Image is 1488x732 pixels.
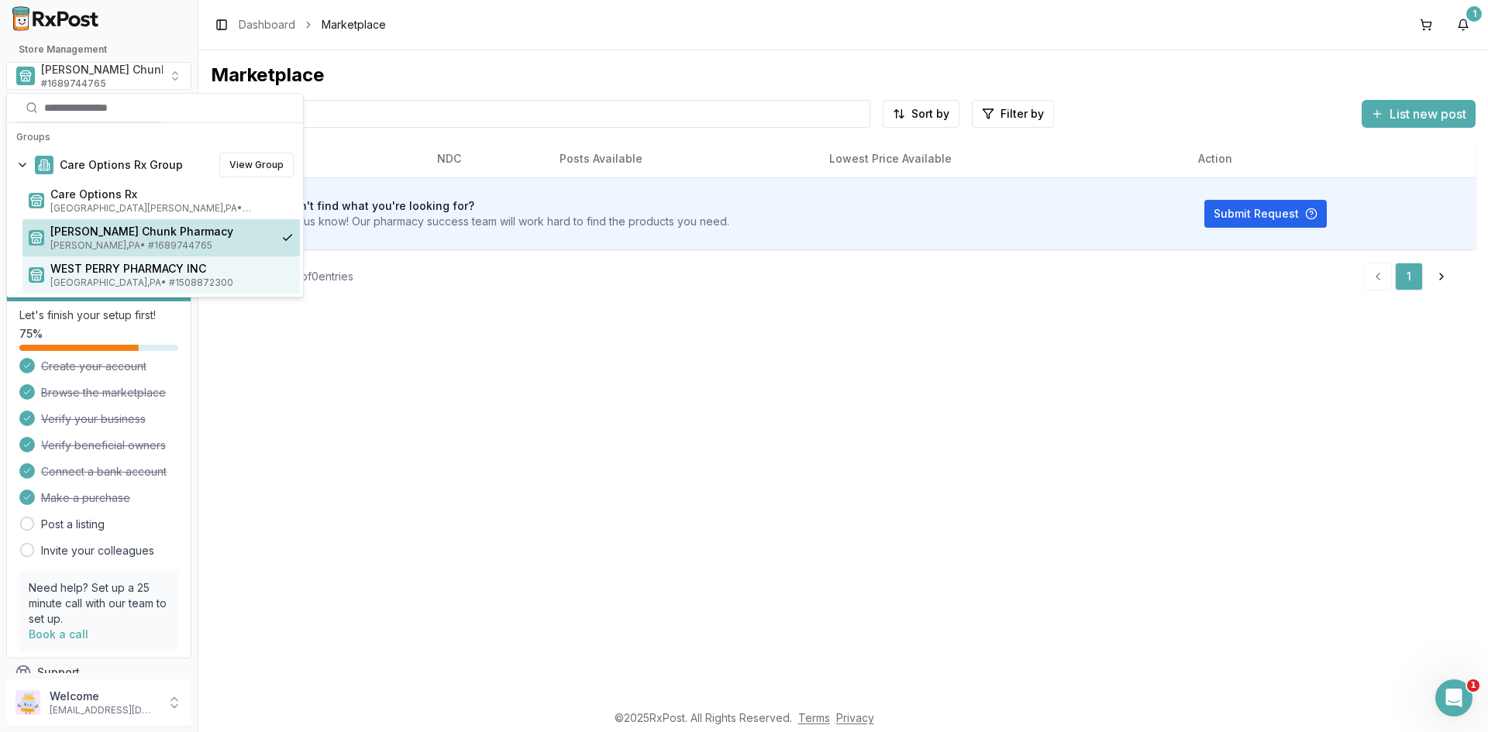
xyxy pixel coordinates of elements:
div: Marketplace [211,63,1476,88]
a: Book a call [29,627,88,641]
th: Lowest Price Available [817,140,1186,177]
span: [GEOGRAPHIC_DATA] , PA • # 1508872300 [50,277,294,289]
p: Need help? Set up a 25 minute call with our team to set up. [29,580,169,627]
p: Let us know! Our pharmacy success team will work hard to find the products you need. [285,214,729,229]
span: Filter by [1001,106,1044,122]
button: Sort by [883,100,959,128]
img: RxPost Logo [6,6,105,31]
span: List new post [1390,105,1466,123]
span: Browse the marketplace [41,385,166,400]
span: Verify your business [41,411,146,427]
span: 1 [1467,679,1479,692]
span: Create your account [41,359,146,374]
a: Go to next page [1426,263,1457,290]
a: Privacy [836,711,874,724]
div: Groups [10,126,300,148]
a: Terms [798,711,830,724]
button: Submit Request [1204,200,1327,228]
span: Care Options Rx [50,187,294,202]
nav: breadcrumb [239,17,386,33]
h2: Store Management [6,43,191,56]
a: Dashboard [239,17,295,33]
button: Select a view [6,62,191,90]
img: User avatar [15,690,40,715]
p: Welcome [50,689,157,704]
nav: pagination [1364,263,1457,290]
button: 1 [1451,12,1476,37]
th: NDC [425,140,547,177]
h3: Can't find what you're looking for? [285,198,729,214]
span: Care Options Rx Group [60,157,183,173]
span: Verify beneficial owners [41,438,166,453]
span: Sort by [911,106,949,122]
span: [PERSON_NAME] Chunk Pharmacy [41,62,224,77]
button: List new post [1362,100,1476,128]
a: 1 [1395,263,1423,290]
button: Filter by [972,100,1054,128]
th: Action [1186,140,1476,177]
th: Drug Name [211,140,425,177]
span: # 1689744765 [41,77,106,90]
span: Make a purchase [41,490,130,506]
button: View Group [219,153,294,177]
div: 1 [1466,6,1482,22]
button: Support [6,658,191,686]
span: 75 % [19,326,43,342]
span: [PERSON_NAME] , PA • # 1689744765 [50,239,269,252]
a: Post a listing [41,517,105,532]
span: WEST PERRY PHARMACY INC [50,261,294,277]
span: [PERSON_NAME] Chunk Pharmacy [50,224,269,239]
span: [GEOGRAPHIC_DATA][PERSON_NAME] , PA • # 1932201860 [50,202,294,215]
span: Marketplace [322,17,386,33]
th: Posts Available [547,140,817,177]
span: Connect a bank account [41,464,167,479]
a: Invite your colleagues [41,543,154,558]
p: Let's finish your setup first! [19,308,178,323]
a: List new post [1362,108,1476,123]
p: [EMAIL_ADDRESS][DOMAIN_NAME] [50,704,157,717]
iframe: Intercom live chat [1435,679,1472,717]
